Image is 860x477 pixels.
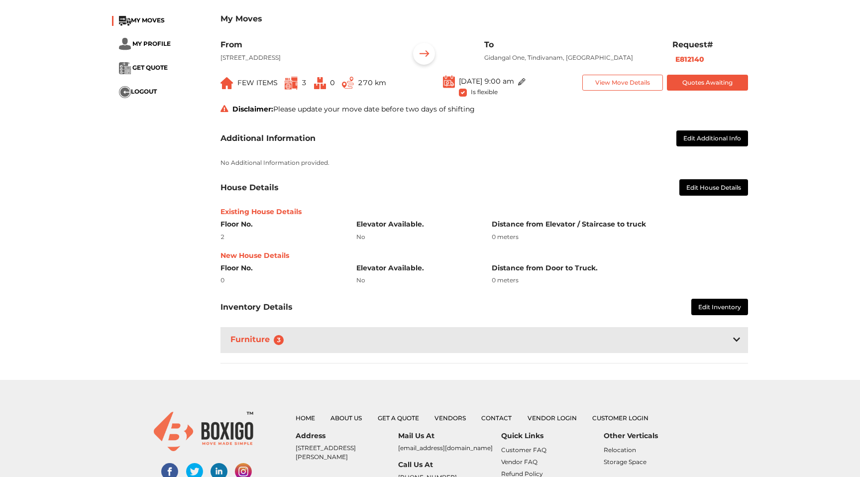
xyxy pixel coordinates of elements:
[481,414,512,422] a: Contact
[220,208,748,216] h6: Existing House Details
[132,64,168,71] span: GET QUOTE
[356,233,477,241] div: No
[676,130,748,147] button: Edit Additional Info
[119,40,171,47] a: ... MY PROFILE
[672,54,707,65] button: E812140
[501,446,546,454] a: Customer FAQ
[356,276,477,285] div: No
[119,62,131,74] img: ...
[220,233,341,241] div: 2
[443,75,455,88] img: ...
[220,183,279,192] h3: House Details
[330,78,335,87] span: 0
[604,432,706,440] h6: Other Verticals
[119,16,131,26] img: ...
[296,432,398,440] h6: Address
[492,220,748,229] h6: Distance from Elevator / Staircase to truck
[220,158,748,167] p: No Additional Information provided.
[330,414,362,422] a: About Us
[528,414,577,422] a: Vendor Login
[132,40,171,47] span: MY PROFILE
[131,16,165,24] span: MY MOVES
[501,432,604,440] h6: Quick Links
[154,412,253,451] img: boxigo_logo_small
[398,444,493,452] a: [EMAIL_ADDRESS][DOMAIN_NAME]
[220,276,341,285] div: 0
[220,40,394,49] h6: From
[484,40,657,49] h6: To
[119,38,131,50] img: ...
[378,414,419,422] a: Get a Quote
[518,78,526,86] img: ...
[213,104,755,115] div: Please update your move date before two days of shifting
[459,76,514,85] span: [DATE] 9:00 am
[119,64,168,71] a: ... GET QUOTE
[409,40,439,71] img: ...
[356,220,477,229] h6: Elevator Available.
[296,414,315,422] a: Home
[119,16,165,24] a: ...MY MOVES
[220,53,394,62] p: [STREET_ADDRESS]
[582,75,663,91] button: View Move Details
[434,414,466,422] a: Vendors
[592,414,648,422] a: Customer Login
[220,77,233,89] img: ...
[237,78,278,87] span: FEW ITEMS
[285,77,298,90] img: ...
[492,233,748,241] div: 0 meters
[398,461,501,469] h6: Call Us At
[220,251,748,260] h6: New House Details
[492,264,748,272] h6: Distance from Door to Truck.
[220,220,341,229] h6: Floor No.
[356,264,477,272] h6: Elevator Available.
[314,77,326,89] img: ...
[220,14,748,23] h3: My Moves
[501,458,537,466] a: Vendor FAQ
[342,77,354,89] img: ...
[398,432,501,440] h6: Mail Us At
[675,55,704,64] b: E812140
[119,86,131,98] img: ...
[220,133,316,143] h3: Additional Information
[302,78,307,87] span: 3
[232,105,273,114] strong: Disclaimer:
[672,40,748,49] h6: Request#
[679,179,748,196] button: Edit House Details
[220,264,341,272] h6: Floor No.
[131,88,157,95] span: LOGOUT
[604,446,636,454] a: Relocation
[358,78,386,87] span: 270 km
[228,333,290,347] h3: Furniture
[604,458,646,466] a: Storage Space
[691,299,748,315] button: Edit Inventory
[667,75,748,91] button: Quotes Awaiting
[484,53,657,62] p: Gidangal One, Tindivanam, [GEOGRAPHIC_DATA]
[220,302,293,312] h3: Inventory Details
[296,444,398,462] p: [STREET_ADDRESS][PERSON_NAME]
[274,335,284,345] span: 3
[119,86,157,98] button: ...LOGOUT
[492,276,748,285] div: 0 meters
[471,87,498,96] span: Is flexible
